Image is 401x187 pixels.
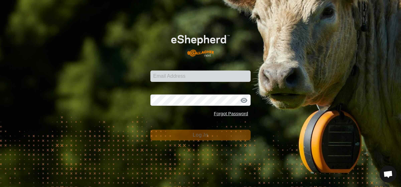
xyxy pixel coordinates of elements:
input: Email Address [150,71,251,82]
div: Open chat [380,166,397,183]
button: Log In [150,130,251,140]
span: Log In [193,132,208,138]
a: Forgot Password [214,111,248,116]
img: E-shepherd Logo [160,26,241,60]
